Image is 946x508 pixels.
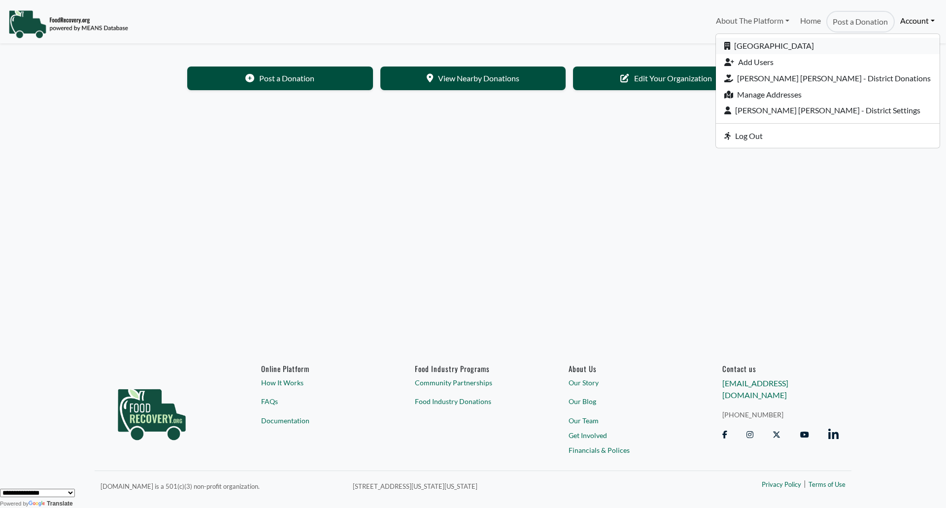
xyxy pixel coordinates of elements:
a: Post a Donation [826,11,894,33]
a: Our Blog [569,396,685,406]
a: Translate [29,500,73,507]
img: Google Translate [29,501,47,508]
img: food_recovery_green_logo-76242d7a27de7ed26b67be613a865d9c9037ba317089b267e0515145e5e51427.png [107,364,196,458]
a: Manage Addresses [716,86,940,102]
a: Get Involved [569,430,685,440]
a: Financials & Polices [569,444,685,455]
img: NavigationLogo_FoodRecovery-91c16205cd0af1ed486a0f1a7774a6544ea792ac00100771e7dd3ec7c0e58e41.png [8,9,128,39]
a: Add Users [716,54,940,70]
a: [PERSON_NAME] [PERSON_NAME] - District Donations [716,70,940,86]
a: About Us [569,364,685,373]
a: Community Partnerships [415,377,531,388]
a: [GEOGRAPHIC_DATA] [716,38,940,54]
p: [STREET_ADDRESS][US_STATE][US_STATE] [353,480,656,492]
a: Our Story [569,377,685,388]
a: Post a Donation [187,67,373,90]
h6: Online Platform [261,364,377,373]
span: | [804,477,806,489]
a: Food Industry Donations [415,396,531,406]
a: How It Works [261,377,377,388]
a: [PHONE_NUMBER] [722,409,839,420]
a: View Nearby Donations [380,67,566,90]
a: Terms of Use [809,480,845,490]
a: [EMAIL_ADDRESS][DOMAIN_NAME] [722,378,788,400]
a: [PERSON_NAME] [PERSON_NAME] - District Settings [716,102,940,119]
a: Edit Your Organization [573,67,759,90]
a: Our Team [569,415,685,426]
a: Log Out [716,128,940,144]
h6: Food Industry Programs [415,364,531,373]
h6: Contact us [722,364,839,373]
p: [DOMAIN_NAME] is a 501(c)(3) non-profit organization. [101,480,341,492]
a: FAQs [261,396,377,406]
a: Documentation [261,415,377,426]
a: Home [795,11,826,33]
a: About The Platform [710,11,794,31]
a: Privacy Policy [762,480,801,490]
a: Account [895,11,940,31]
